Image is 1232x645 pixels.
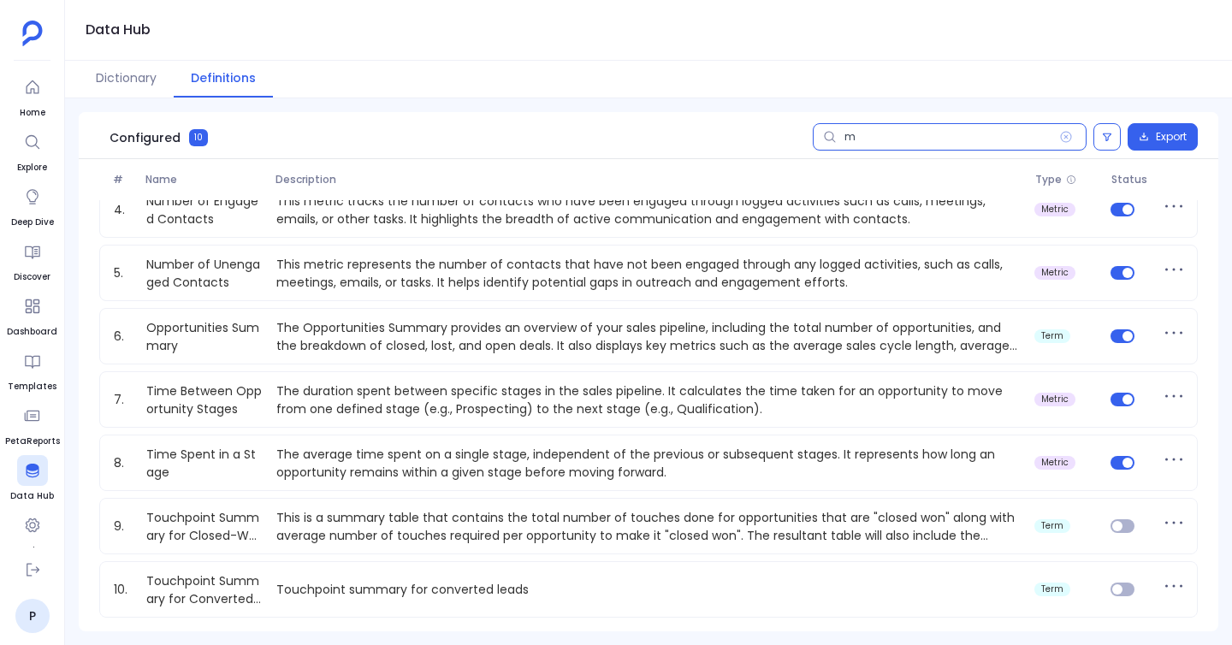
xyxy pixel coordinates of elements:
[5,435,60,448] span: PetaReports
[1041,204,1069,215] span: metric
[107,328,139,346] span: 6.
[106,173,139,186] span: #
[107,264,139,282] span: 5.
[139,173,269,186] span: Name
[1041,268,1069,278] span: metric
[17,127,48,175] a: Explore
[8,346,56,394] a: Templates
[107,201,139,219] span: 4.
[1041,521,1063,531] span: term
[269,173,1028,186] span: Description
[174,61,273,98] button: Definitions
[11,181,54,229] a: Deep Dive
[22,21,43,46] img: petavue logo
[189,129,208,146] span: 10
[79,61,174,98] button: Dictionary
[139,256,269,290] a: Number of Unengaged Contacts
[139,572,269,607] a: Touchpoint Summary for Converted Leads
[107,581,139,599] span: 10.
[14,236,50,284] a: Discover
[107,518,139,536] span: 9.
[269,581,1028,599] p: Touchpoint summary for converted leads
[1041,394,1069,405] span: metric
[107,454,139,472] span: 8.
[139,192,269,227] a: Number of Engaged Contacts
[1041,458,1069,468] span: metric
[139,319,269,353] a: Opportunities Summary
[1156,130,1187,144] span: Export
[269,446,1028,480] p: The average time spent on a single stage, independent of the previous or subsequent stages. It re...
[139,382,269,417] a: Time Between Opportunity Stages
[17,106,48,120] span: Home
[10,455,54,503] a: Data Hub
[269,192,1028,227] p: This metric tracks the number of contacts who have been engaged through logged activities such as...
[1128,123,1198,151] button: Export
[269,256,1028,290] p: This metric represents the number of contacts that have not been engaged through any logged activ...
[1041,584,1063,595] span: term
[13,510,52,558] a: Settings
[86,18,151,42] h1: Data Hub
[15,599,50,633] a: P
[7,325,57,339] span: Dashboard
[17,72,48,120] a: Home
[110,129,181,146] span: Configured
[269,382,1028,417] p: The duration spent between specific stages in the sales pipeline. It calculates the time taken fo...
[1035,173,1062,186] span: Type
[139,446,269,480] a: Time Spent in a Stage
[813,123,1087,151] input: Search definitions
[107,391,139,409] span: 7.
[17,161,48,175] span: Explore
[1041,331,1063,341] span: term
[7,291,57,339] a: Dashboard
[1105,173,1158,186] span: Status
[8,380,56,394] span: Templates
[269,319,1028,353] p: The Opportunities Summary provides an overview of your sales pipeline, including the total number...
[10,489,54,503] span: Data Hub
[5,400,60,448] a: PetaReports
[11,216,54,229] span: Deep Dive
[269,509,1028,543] p: This is a summary table that contains the total number of touches done for opportunities that are...
[14,270,50,284] span: Discover
[139,509,269,543] a: Touchpoint Summary for Closed-Won Opportunities
[13,544,52,558] span: Settings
